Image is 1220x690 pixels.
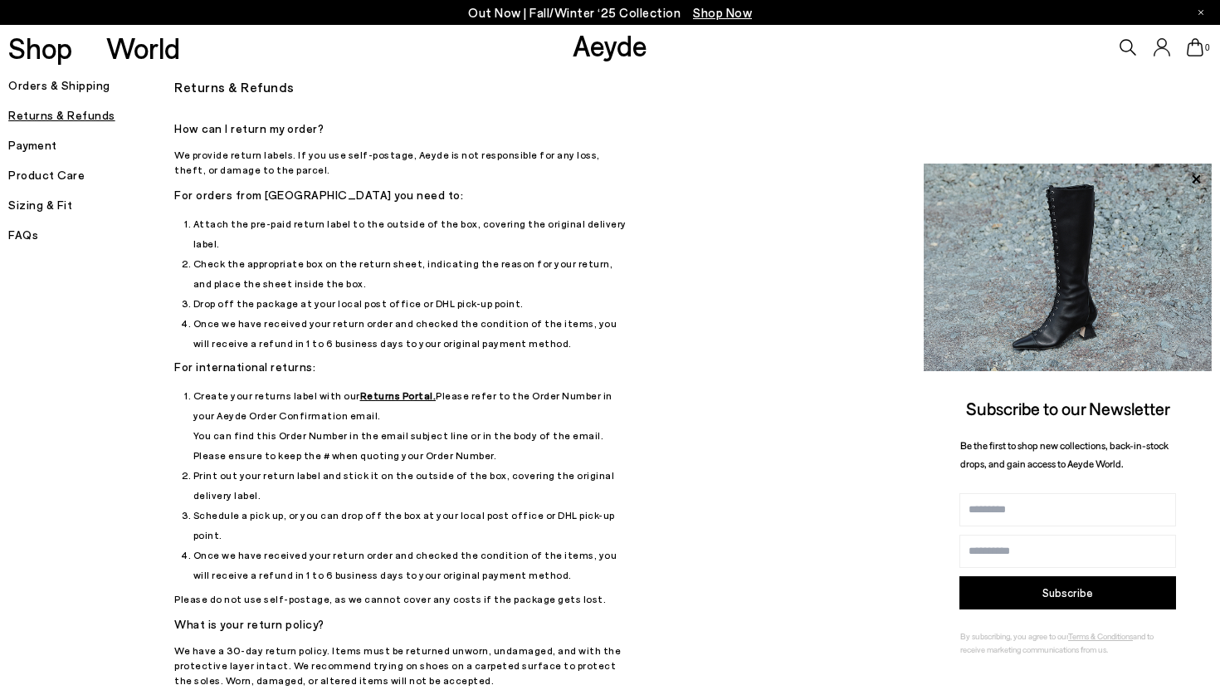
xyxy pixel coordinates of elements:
[966,398,1170,418] span: Subscribe to our Newsletter
[8,164,174,187] h5: Product Care
[106,33,180,62] a: World
[1203,43,1212,52] span: 0
[193,253,632,293] li: Check the appropriate box on the return sheet, indicating the reason for your return, and place t...
[8,33,72,62] a: Shop
[360,389,437,401] a: Returns Portal.
[8,74,174,97] h5: Orders & Shipping
[8,193,174,217] h5: Sizing & Fit
[193,213,632,253] li: Attach the pre-paid return label to the outside of the box, covering the original delivery label.
[174,184,631,207] h5: For orders from [GEOGRAPHIC_DATA] you need to:
[193,293,632,313] li: Drop off the package at your local post office or DHL pick-up point.
[924,164,1212,371] img: 2a6287a1333c9a56320fd6e7b3c4a9a9.jpg
[960,439,1169,470] span: Be the first to shop new collections, back-in-stock drops, and gain access to Aeyde World.
[573,27,647,62] a: Aeyde
[174,591,631,606] p: Please do not use self-postage, as we cannot cover any costs if the package gets lost.
[193,465,632,505] li: Print out your return label and stick it on the outside of the box, covering the original deliver...
[693,5,752,20] span: Navigate to /collections/new-in
[174,147,631,177] p: We provide return labels. If you use self-postage, Aeyde is not responsible for any loss, theft, ...
[8,104,174,127] h5: Returns & Refunds
[959,576,1176,609] button: Subscribe
[8,134,174,157] h5: Payment
[193,385,632,465] li: Create your returns label with our Please refer to the Order Number in your Aeyde Order Confirmat...
[193,313,632,353] li: Once we have received your return order and checked the condition of the items, you will receive ...
[174,74,1062,100] h3: Returns & Refunds
[174,613,631,636] h5: What is your return policy?
[174,643,631,688] p: We have a 30-day return policy. Items must be returned unworn, undamaged, and with the protective...
[1187,38,1203,56] a: 0
[193,545,632,585] li: Once we have received your return order and checked the condition of the items, you will receive ...
[193,505,632,545] li: Schedule a pick up, or you can drop off the box at your local post office or DHL pick-up point.
[468,2,752,23] p: Out Now | Fall/Winter ‘25 Collection
[174,355,631,379] h5: For international returns:
[174,117,631,140] h5: How can I return my order?
[960,631,1068,641] span: By subscribing, you agree to our
[8,223,174,247] h5: FAQs
[1068,631,1133,641] a: Terms & Conditions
